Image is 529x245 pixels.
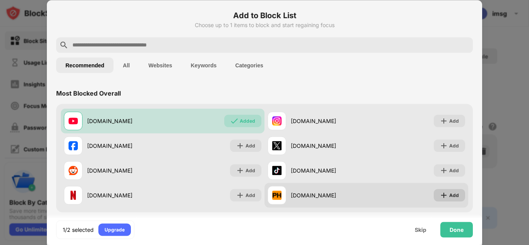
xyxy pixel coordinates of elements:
[87,117,163,125] div: [DOMAIN_NAME]
[291,117,366,125] div: [DOMAIN_NAME]
[113,57,139,73] button: All
[139,57,181,73] button: Websites
[56,9,473,21] h6: Add to Block List
[449,117,459,125] div: Add
[291,142,366,150] div: [DOMAIN_NAME]
[56,57,113,73] button: Recommended
[181,57,226,73] button: Keywords
[272,141,282,150] img: favicons
[69,190,78,200] img: favicons
[56,22,473,28] div: Choose up to 1 items to block and start regaining focus
[56,89,121,97] div: Most Blocked Overall
[272,190,282,200] img: favicons
[449,191,459,199] div: Add
[246,166,255,174] div: Add
[226,57,272,73] button: Categories
[449,142,459,149] div: Add
[449,166,459,174] div: Add
[63,226,94,233] div: 1/2 selected
[272,166,282,175] img: favicons
[246,191,255,199] div: Add
[415,226,426,233] div: Skip
[291,166,366,175] div: [DOMAIN_NAME]
[246,142,255,149] div: Add
[69,141,78,150] img: favicons
[59,40,69,50] img: search.svg
[240,117,255,125] div: Added
[450,226,464,233] div: Done
[87,191,163,199] div: [DOMAIN_NAME]
[272,116,282,125] img: favicons
[87,142,163,150] div: [DOMAIN_NAME]
[87,166,163,175] div: [DOMAIN_NAME]
[291,191,366,199] div: [DOMAIN_NAME]
[69,166,78,175] img: favicons
[69,116,78,125] img: favicons
[105,226,125,233] div: Upgrade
